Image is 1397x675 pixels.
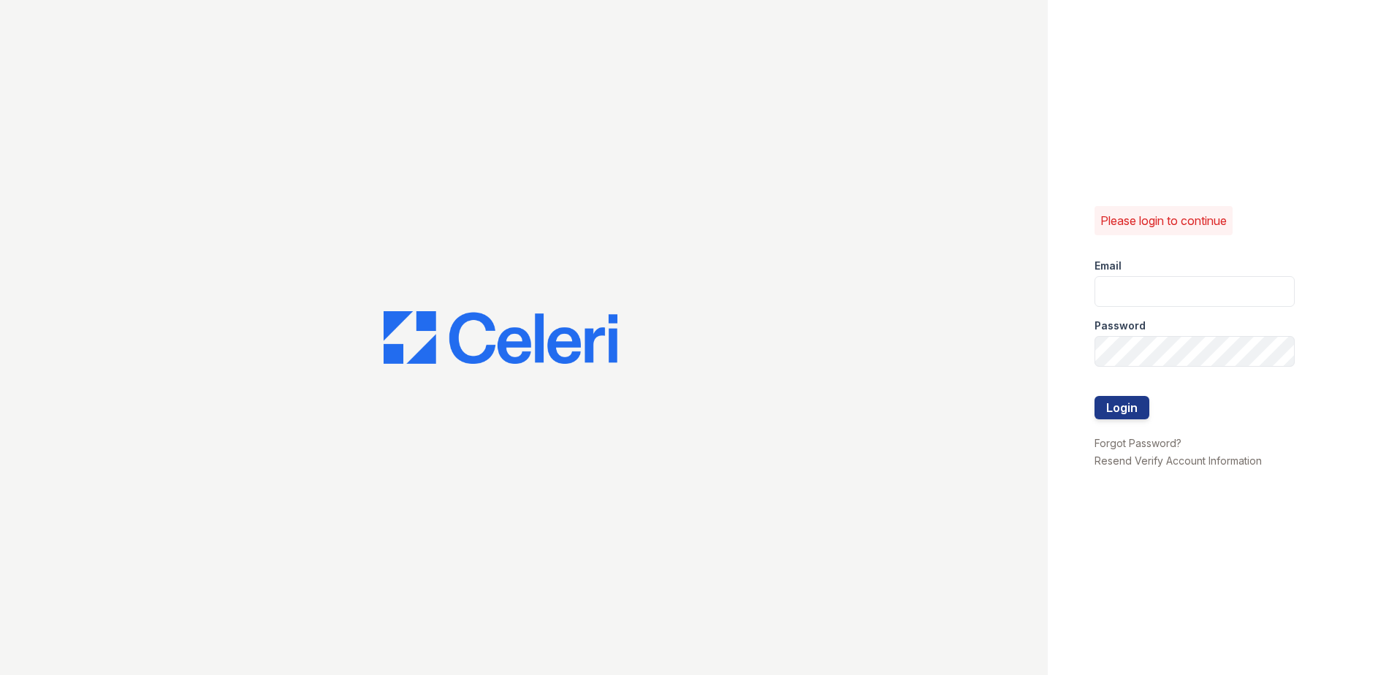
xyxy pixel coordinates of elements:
label: Password [1095,319,1146,333]
label: Email [1095,259,1122,273]
img: CE_Logo_Blue-a8612792a0a2168367f1c8372b55b34899dd931a85d93a1a3d3e32e68fde9ad4.png [384,311,617,364]
a: Forgot Password? [1095,437,1181,449]
a: Resend Verify Account Information [1095,454,1262,467]
p: Please login to continue [1100,212,1227,229]
button: Login [1095,396,1149,419]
